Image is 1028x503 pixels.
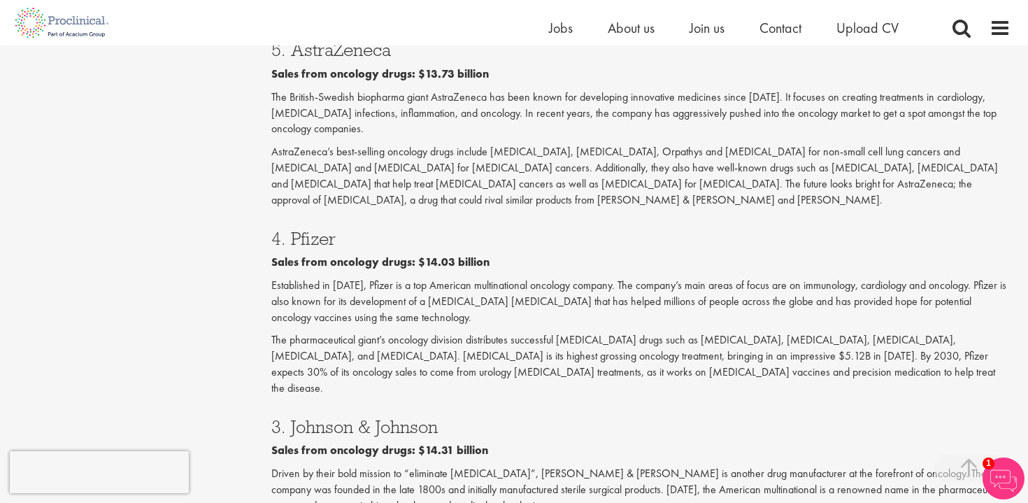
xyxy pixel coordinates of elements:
[271,90,1011,138] p: The British-Swedish biopharma giant AstraZeneca has been known for developing innovative medicine...
[836,19,899,37] a: Upload CV
[10,451,189,493] iframe: reCAPTCHA
[271,443,488,458] b: Sales from oncology drugs: $14.31 billion
[759,19,801,37] a: Contact
[271,144,1011,208] p: AstraZeneca’s best-selling oncology drugs include [MEDICAL_DATA], [MEDICAL_DATA], Orpathys and [M...
[549,19,573,37] a: Jobs
[271,332,1011,396] p: The pharmaceutical giant’s oncology division distributes successful [MEDICAL_DATA] drugs such as ...
[271,229,1011,248] h3: 4. Pfizer
[608,19,655,37] a: About us
[983,458,994,469] span: 1
[271,66,489,81] b: Sales from oncology drugs: $13.73 billion
[983,458,1025,500] img: Chatbot
[271,278,1011,326] p: Established in [DATE], Pfizer is a top American multinational oncology company. The company’s mai...
[271,255,490,269] b: Sales from oncology drugs: $14.03 billion
[271,41,1011,59] h3: 5. AstraZeneca
[690,19,724,37] a: Join us
[271,418,1011,436] h3: 3. Johnson & Johnson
